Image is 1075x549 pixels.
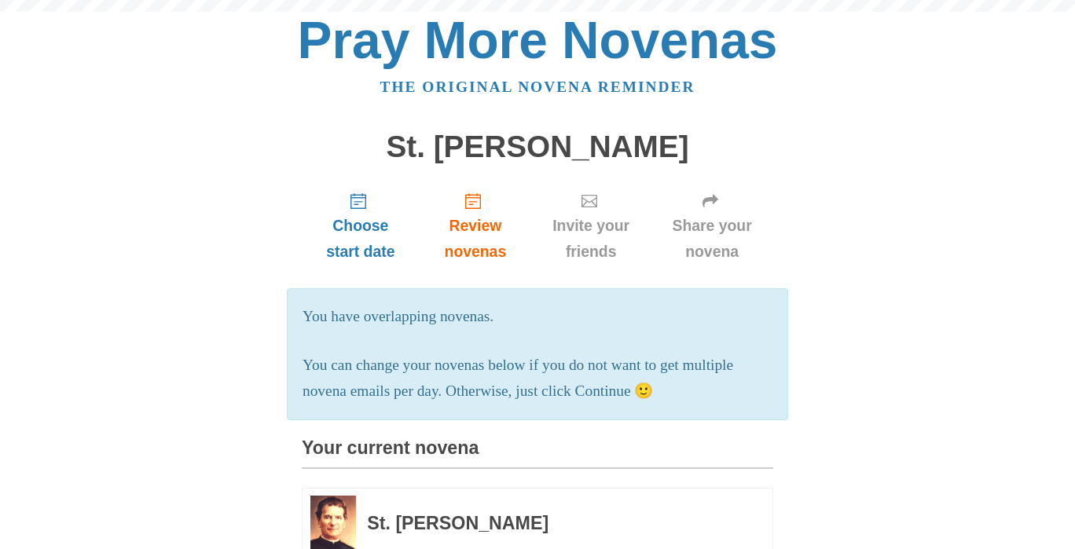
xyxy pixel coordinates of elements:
span: Review novenas [435,213,515,265]
p: You can change your novenas below if you do not want to get multiple novena emails per day. Other... [303,353,772,404]
h3: St. [PERSON_NAME] [367,514,730,534]
p: You have overlapping novenas. [303,304,772,330]
h1: St. [PERSON_NAME] [302,130,773,164]
h3: Your current novena [302,438,773,469]
a: Invite your friends [531,179,651,273]
a: Pray More Novenas [298,11,778,69]
span: Choose start date [317,213,404,265]
a: The original novena reminder [380,79,695,95]
span: Share your novena [666,213,758,265]
span: Invite your friends [547,213,635,265]
a: Share your novena [651,179,773,273]
a: Review novenas [420,179,531,273]
a: Choose start date [302,179,420,273]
